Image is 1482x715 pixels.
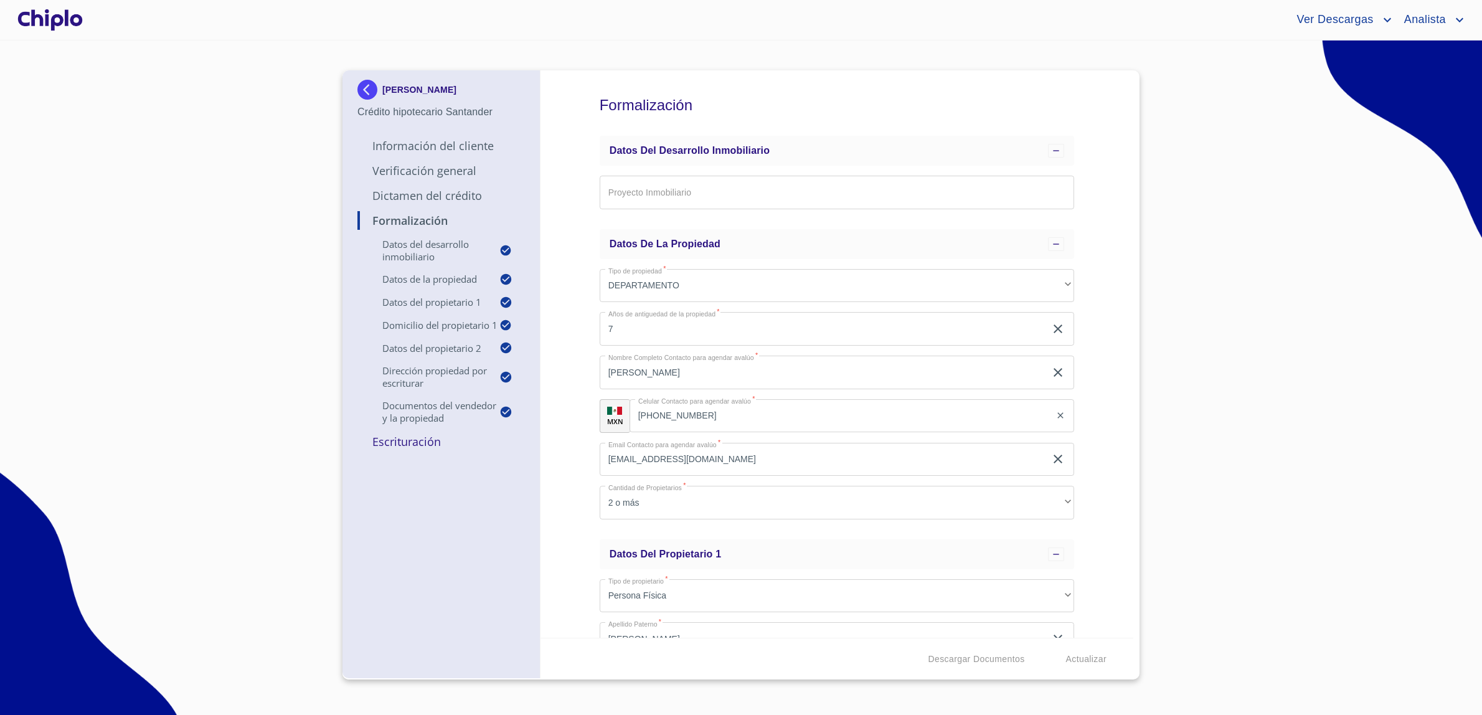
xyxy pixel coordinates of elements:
[607,407,622,415] img: R93DlvwvvjP9fbrDwZeCRYBHk45OWMq+AAOlFVsxT89f82nwPLnD58IP7+ANJEaWYhP0Tx8kkA0WlQMPQsAAgwAOmBj20AXj6...
[357,296,499,308] p: Datos del propietario 1
[610,239,720,249] span: Datos de la propiedad
[1287,10,1394,30] button: account of current user
[607,417,623,426] p: MXN
[357,342,499,354] p: Datos del propietario 2
[357,163,525,178] p: Verificación General
[357,80,525,105] div: [PERSON_NAME]
[1287,10,1379,30] span: Ver Descargas
[1395,10,1452,30] span: Analista
[1050,365,1065,380] button: clear input
[600,486,1074,519] div: 2 o más
[600,80,1074,131] h5: Formalización
[1050,632,1065,646] button: clear input
[610,145,770,156] span: Datos del Desarrollo Inmobiliario
[1061,648,1111,671] button: Actualizar
[1395,10,1467,30] button: account of current user
[1055,410,1065,420] button: clear input
[600,269,1074,303] div: DEPARTAMENTO
[1050,321,1065,336] button: clear input
[600,579,1074,613] div: Persona Física
[357,399,499,424] p: Documentos del vendedor y la propiedad
[357,138,525,153] p: Información del Cliente
[357,238,499,263] p: Datos del Desarrollo Inmobiliario
[600,229,1074,259] div: Datos de la propiedad
[357,364,499,389] p: Dirección Propiedad por Escriturar
[610,549,722,559] span: Datos del propietario 1
[357,188,525,203] p: Dictamen del Crédito
[357,319,499,331] p: Domicilio del Propietario 1
[357,80,382,100] img: Docupass spot blue
[928,651,1024,667] span: Descargar Documentos
[1050,452,1065,466] button: clear input
[1066,651,1107,667] span: Actualizar
[357,105,525,120] p: Crédito hipotecario Santander
[923,648,1029,671] button: Descargar Documentos
[600,539,1074,569] div: Datos del propietario 1
[357,273,499,285] p: Datos de la propiedad
[357,213,525,228] p: Formalización
[357,434,525,449] p: Escrituración
[382,85,456,95] p: [PERSON_NAME]
[600,136,1074,166] div: Datos del Desarrollo Inmobiliario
